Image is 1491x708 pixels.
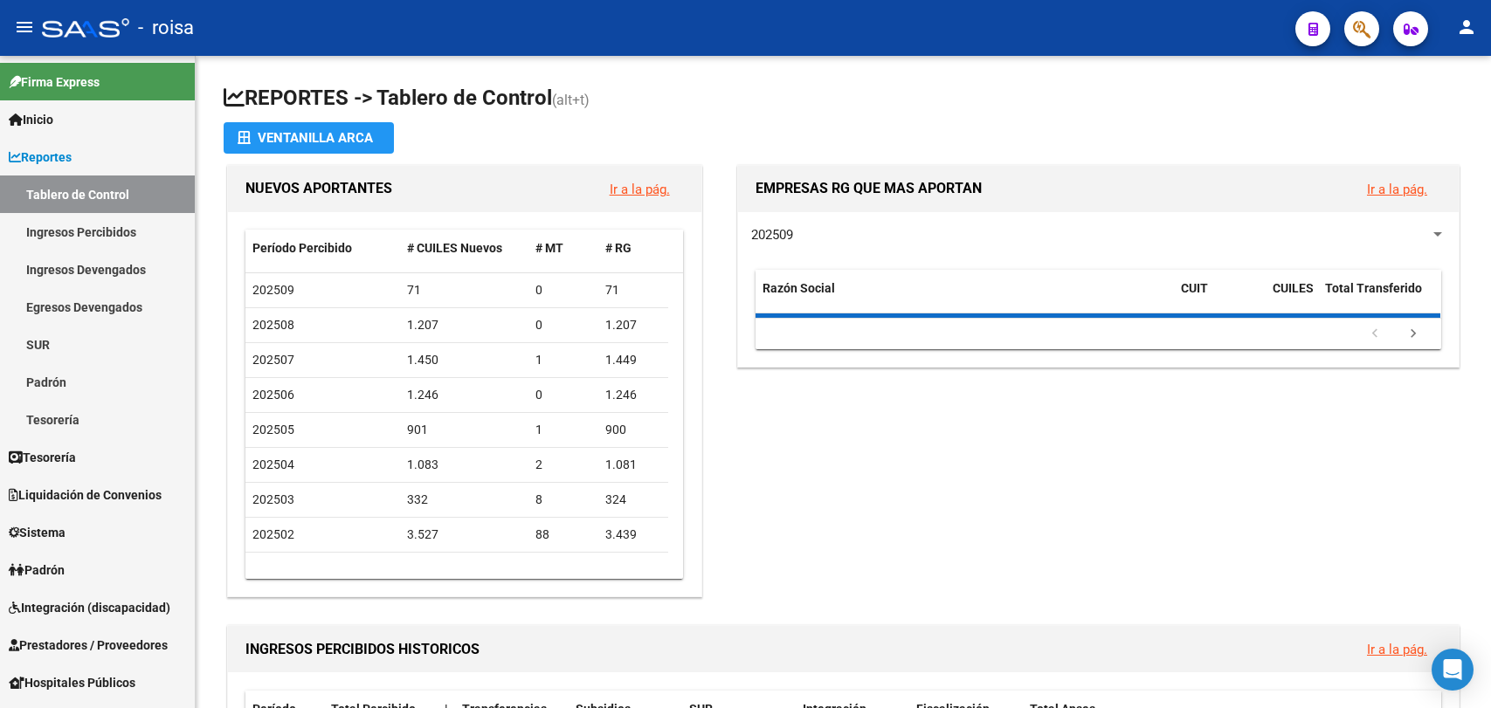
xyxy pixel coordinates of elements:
[1367,182,1427,197] a: Ir a la pág.
[1266,270,1318,327] datatable-header-cell: CUILES
[756,270,1174,327] datatable-header-cell: Razón Social
[9,72,100,92] span: Firma Express
[407,315,521,335] div: 1.207
[407,455,521,475] div: 1.083
[535,525,591,545] div: 88
[528,230,598,267] datatable-header-cell: # MT
[1318,270,1440,327] datatable-header-cell: Total Transferido
[138,9,194,47] span: - roisa
[605,315,661,335] div: 1.207
[9,523,66,542] span: Sistema
[751,227,793,243] span: 202509
[598,230,668,267] datatable-header-cell: # RG
[407,241,502,255] span: # CUILES Nuevos
[605,350,661,370] div: 1.449
[1432,649,1474,691] div: Open Intercom Messenger
[610,182,670,197] a: Ir a la pág.
[224,122,394,154] button: Ventanilla ARCA
[9,560,65,580] span: Padrón
[535,280,591,300] div: 0
[535,455,591,475] div: 2
[407,525,521,545] div: 3.527
[238,122,380,154] div: Ventanilla ARCA
[252,492,294,506] span: 202503
[1174,270,1266,327] datatable-header-cell: CUIT
[245,230,400,267] datatable-header-cell: Período Percibido
[9,598,170,617] span: Integración (discapacidad)
[407,350,521,370] div: 1.450
[535,241,563,255] span: # MT
[252,241,352,255] span: Período Percibido
[9,448,76,467] span: Tesorería
[596,173,684,205] button: Ir a la pág.
[605,280,661,300] div: 71
[535,315,591,335] div: 0
[407,385,521,405] div: 1.246
[1358,325,1391,344] a: go to previous page
[9,148,72,167] span: Reportes
[9,485,162,505] span: Liquidación de Convenios
[1325,281,1422,295] span: Total Transferido
[605,420,661,440] div: 900
[1181,281,1208,295] span: CUIT
[535,490,591,510] div: 8
[763,281,835,295] span: Razón Social
[407,280,521,300] div: 71
[1353,633,1441,665] button: Ir a la pág.
[756,180,982,196] span: EMPRESAS RG QUE MAS APORTAN
[252,388,294,402] span: 202506
[605,525,661,545] div: 3.439
[605,455,661,475] div: 1.081
[605,241,632,255] span: # RG
[1273,281,1314,295] span: CUILES
[252,527,294,541] span: 202502
[252,353,294,367] span: 202507
[245,641,480,657] span: INGRESOS PERCIBIDOS HISTORICOS
[252,318,294,332] span: 202508
[535,385,591,405] div: 0
[9,636,168,655] span: Prestadores / Proveedores
[245,180,392,196] span: NUEVOS APORTANTES
[400,230,528,267] datatable-header-cell: # CUILES Nuevos
[9,673,135,692] span: Hospitales Públicos
[535,350,591,370] div: 1
[1353,173,1441,205] button: Ir a la pág.
[9,110,53,129] span: Inicio
[1397,325,1430,344] a: go to next page
[252,457,294,471] span: 202504
[1456,17,1477,38] mat-icon: person
[252,283,294,297] span: 202509
[552,92,590,108] span: (alt+t)
[252,423,294,436] span: 202505
[605,385,661,405] div: 1.246
[407,420,521,440] div: 901
[605,490,661,510] div: 324
[535,420,591,440] div: 1
[1367,642,1427,657] a: Ir a la pág.
[407,490,521,510] div: 332
[224,84,1463,114] h1: REPORTES -> Tablero de Control
[14,17,35,38] mat-icon: menu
